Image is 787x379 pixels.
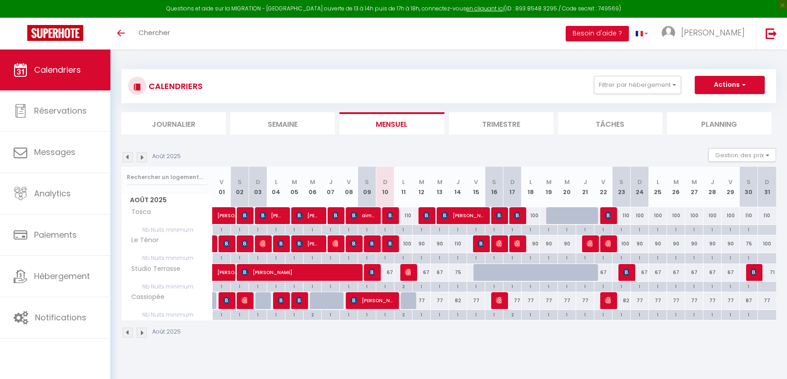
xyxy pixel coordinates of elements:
[296,292,302,309] span: [PERSON_NAME]
[631,282,648,290] div: 1
[267,167,285,207] th: 04
[213,235,217,253] a: [PERSON_NAME]
[758,292,776,309] div: 77
[467,282,485,290] div: 1
[594,264,613,281] div: 67
[122,194,212,207] span: Août 2025
[657,178,659,186] abbr: L
[292,178,297,186] abbr: M
[213,167,231,207] th: 01
[722,167,740,207] th: 29
[685,207,703,224] div: 100
[711,178,714,186] abbr: J
[34,270,90,282] span: Hébergement
[394,207,413,224] div: 110
[750,264,756,281] span: Dr. [PERSON_NAME]
[376,264,394,281] div: 67
[703,253,721,262] div: 1
[583,178,587,186] abbr: J
[594,282,612,290] div: 1
[241,207,247,224] span: [PERSON_NAME]
[649,253,667,262] div: 1
[340,310,358,319] div: 1
[558,225,576,234] div: 1
[217,202,238,219] span: [PERSON_NAME]
[449,282,467,290] div: 1
[358,225,376,234] div: 1
[546,178,552,186] abbr: M
[249,282,267,290] div: 1
[492,178,496,186] abbr: S
[431,253,448,262] div: 1
[223,235,229,252] span: [PERSON_NAME] Ángeles [PERSON_NAME]
[558,282,576,290] div: 1
[122,310,212,320] span: Nb Nuits minimum
[649,282,667,290] div: 1
[267,253,285,262] div: 1
[522,253,539,262] div: 1
[685,235,703,252] div: 90
[631,253,648,262] div: 1
[431,225,448,234] div: 1
[249,225,267,234] div: 1
[522,235,540,252] div: 90
[123,235,161,245] span: Le Ténor
[139,28,170,37] span: Chercher
[332,207,338,224] span: [PERSON_NAME]
[376,225,394,234] div: 1
[529,178,532,186] abbr: L
[449,292,467,309] div: 82
[230,112,335,135] li: Semaine
[213,225,230,234] div: 1
[376,253,394,262] div: 1
[722,264,740,281] div: 67
[485,225,503,234] div: 1
[594,225,612,234] div: 1
[267,282,285,290] div: 1
[613,225,630,234] div: 1
[667,167,685,207] th: 26
[34,146,75,158] span: Messages
[267,225,285,234] div: 1
[613,167,631,207] th: 23
[369,235,374,252] span: [PERSON_NAME]
[310,178,315,186] abbr: M
[123,207,157,217] span: Tosca
[667,235,685,252] div: 90
[613,292,631,309] div: 82
[703,235,722,252] div: 90
[613,207,631,224] div: 110
[503,292,522,309] div: 77
[623,264,629,281] span: [PERSON_NAME]
[419,178,424,186] abbr: M
[413,225,430,234] div: 1
[296,207,320,224] span: [PERSON_NAME]
[123,292,167,302] span: Cassiopée
[441,207,483,224] span: [PERSON_NAME]
[695,76,765,94] button: Actions
[376,167,394,207] th: 10
[350,207,374,224] span: aimee noungouna
[347,178,351,186] abbr: V
[540,292,558,309] div: 77
[322,253,339,262] div: 1
[587,235,593,252] span: [PERSON_NAME]
[740,167,758,207] th: 30
[503,253,521,262] div: 1
[278,235,284,252] span: [PERSON_NAME]
[34,229,77,240] span: Paiements
[503,282,521,290] div: 1
[231,310,249,319] div: 1
[405,264,411,281] span: [PERSON_NAME]
[510,178,515,186] abbr: D
[259,235,265,252] span: [PERSON_NAME]
[467,253,485,262] div: 1
[740,282,757,290] div: 1
[613,253,630,262] div: 1
[485,253,503,262] div: 1
[740,207,758,224] div: 110
[758,167,776,207] th: 31
[394,282,412,290] div: 2
[423,207,429,224] span: [PERSON_NAME]
[667,112,772,135] li: Planning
